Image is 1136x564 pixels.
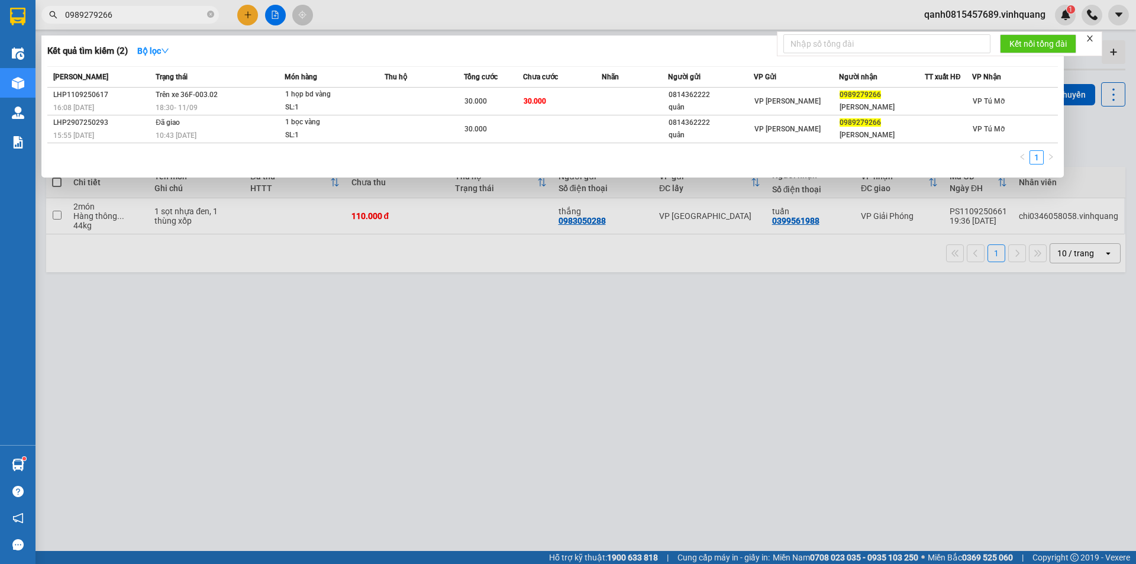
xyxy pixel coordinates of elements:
[10,8,25,25] img: logo-vxr
[840,129,924,141] div: [PERSON_NAME]
[1000,34,1076,53] button: Kết nối tổng đài
[53,131,94,140] span: 15:55 [DATE]
[464,97,487,105] span: 30.000
[972,73,1001,81] span: VP Nhận
[464,125,487,133] span: 30.000
[754,73,776,81] span: VP Gửi
[12,77,24,89] img: warehouse-icon
[1044,150,1058,165] li: Next Page
[669,101,753,114] div: quân
[285,88,374,101] div: 1 họp bd vàng
[840,101,924,114] div: [PERSON_NAME]
[156,104,198,112] span: 18:30 - 11/09
[1019,153,1026,160] span: left
[973,97,1005,105] span: VP Tú Mỡ
[53,73,108,81] span: [PERSON_NAME]
[523,73,558,81] span: Chưa cước
[137,46,169,56] strong: Bộ lọc
[754,125,821,133] span: VP [PERSON_NAME]
[668,73,701,81] span: Người gửi
[1029,150,1044,165] li: 1
[1086,34,1094,43] span: close
[1009,37,1067,50] span: Kết nối tổng đài
[524,97,546,105] span: 30.000
[12,459,24,471] img: warehouse-icon
[1044,150,1058,165] button: right
[669,129,753,141] div: quân
[65,8,205,21] input: Tìm tên, số ĐT hoặc mã đơn
[161,47,169,55] span: down
[285,73,317,81] span: Món hàng
[973,125,1005,133] span: VP Tú Mỡ
[783,34,990,53] input: Nhập số tổng đài
[53,104,94,112] span: 16:08 [DATE]
[464,73,498,81] span: Tổng cước
[925,73,961,81] span: TT xuất HĐ
[840,91,881,99] span: 0989279266
[1030,151,1043,164] a: 1
[1015,150,1029,165] li: Previous Page
[839,73,877,81] span: Người nhận
[669,117,753,129] div: 0814362222
[22,457,26,460] sup: 1
[156,73,188,81] span: Trạng thái
[49,11,57,19] span: search
[12,513,24,524] span: notification
[285,129,374,142] div: SL: 1
[47,45,128,57] h3: Kết quả tìm kiếm ( 2 )
[207,11,214,18] span: close-circle
[1015,150,1029,165] button: left
[207,9,214,21] span: close-circle
[385,73,407,81] span: Thu hộ
[1047,153,1054,160] span: right
[602,73,619,81] span: Nhãn
[12,539,24,550] span: message
[156,131,196,140] span: 10:43 [DATE]
[12,136,24,149] img: solution-icon
[53,89,152,101] div: LHP1109250617
[156,91,218,99] span: Trên xe 36F-003.02
[285,116,374,129] div: 1 bọc vàng
[840,118,881,127] span: 0989279266
[53,117,152,129] div: LHP2907250293
[285,101,374,114] div: SL: 1
[754,97,821,105] span: VP [PERSON_NAME]
[12,47,24,60] img: warehouse-icon
[12,486,24,497] span: question-circle
[669,89,753,101] div: 0814362222
[128,41,179,60] button: Bộ lọcdown
[156,118,180,127] span: Đã giao
[12,107,24,119] img: warehouse-icon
